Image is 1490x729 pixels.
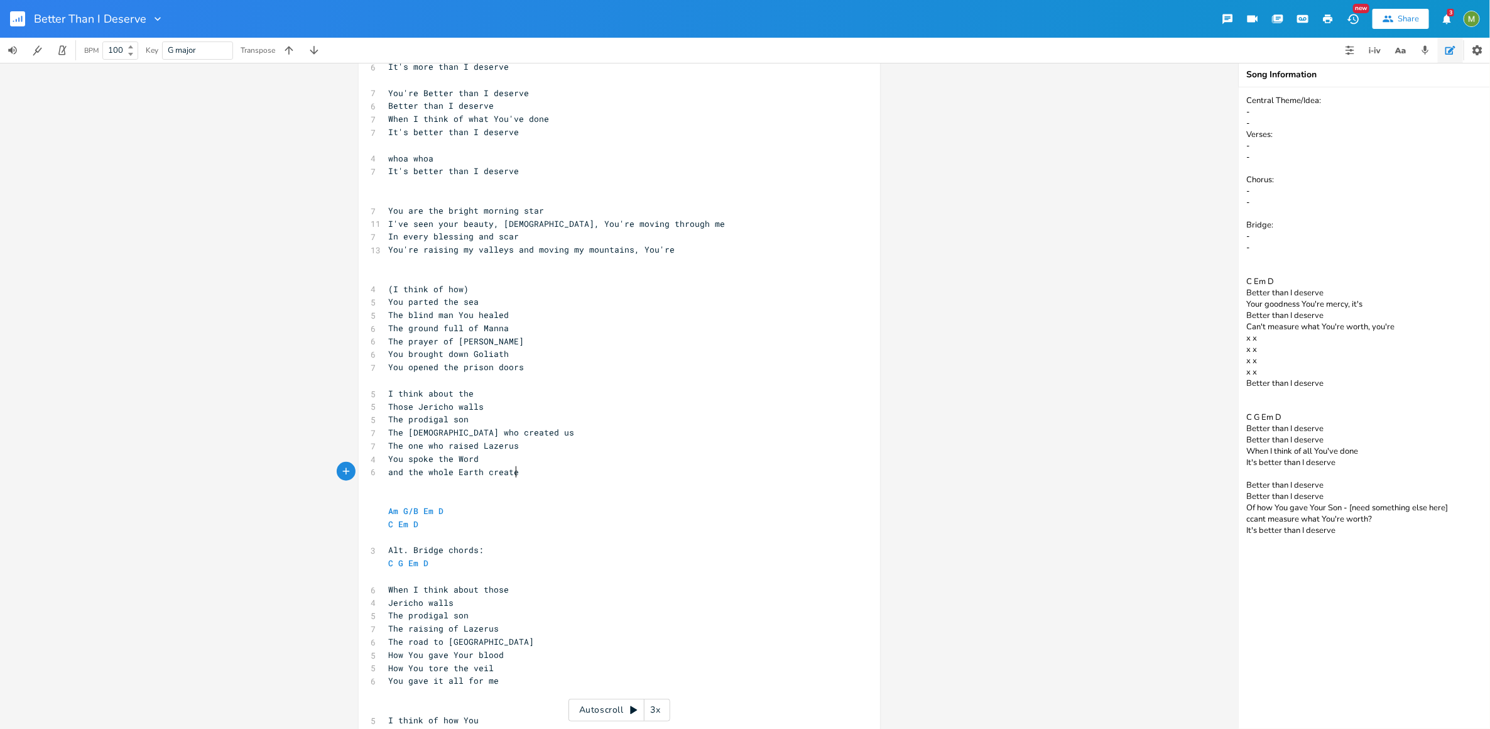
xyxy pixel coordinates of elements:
[399,518,409,530] span: Em
[389,597,454,608] span: Jericho walls
[389,427,575,438] span: The [DEMOGRAPHIC_DATA] who created us
[389,557,394,569] span: C
[168,45,196,56] span: G major
[389,244,675,255] span: You're raising my valleys and moving my mountains, You're
[1398,13,1419,25] div: Share
[1434,8,1459,30] button: 3
[1464,11,1480,27] img: Mik Sivak
[389,361,525,373] span: You opened the prison doors
[389,466,519,478] span: and the whole Earth create
[404,505,419,517] span: G/B
[389,453,479,464] span: You spoke the Word
[389,440,519,451] span: The one who raised Lazerus
[424,557,429,569] span: D
[414,518,419,530] span: D
[409,557,419,569] span: Em
[389,61,509,72] span: It's more than I deserve
[389,100,494,111] span: Better than I deserve
[84,47,99,54] div: BPM
[389,662,494,674] span: How You tore the veil
[389,636,535,647] span: The road to [GEOGRAPHIC_DATA]
[1373,9,1429,29] button: Share
[424,505,434,517] span: Em
[389,675,499,686] span: You gave it all for me
[389,388,474,399] span: I think about the
[389,649,504,660] span: How You gave Your blood
[389,218,726,229] span: I've seen your beauty, [DEMOGRAPHIC_DATA], You're moving through me
[389,87,530,99] span: You're Better than I deserve
[389,505,399,517] span: Am
[241,47,275,54] div: Transpose
[389,231,519,242] span: In every blessing and scar
[389,153,434,164] span: whoa whoa
[389,165,519,177] span: It's better than I deserve
[389,283,469,295] span: (I think of how)
[389,610,469,621] span: The prodigal son
[389,414,469,425] span: The prodigal son
[389,113,550,124] span: When I think of what You've done
[1447,9,1454,16] div: 3
[568,699,670,721] div: Autoscroll
[389,715,479,726] span: I think of how You
[1340,8,1366,30] button: New
[1246,70,1482,79] div: Song Information
[439,505,444,517] span: D
[146,47,158,54] div: Key
[389,623,499,634] span: The raising of Lazerus
[1239,87,1490,729] textarea: Central Theme/Idea: - - Verses: - - Chorus: - - Bridge: - - C Em D Better than I deserve Your goo...
[1353,4,1369,13] div: New
[644,699,667,721] div: 3x
[389,401,484,412] span: Those Jericho walls
[389,322,509,334] span: The ground full of Manna
[389,205,545,216] span: You are the bright morning star
[389,584,509,595] span: When I think about those
[399,557,404,569] span: G
[389,518,394,530] span: C
[389,296,479,307] span: You parted the sea
[389,544,484,556] span: Alt. Bridge chords:
[389,336,525,347] span: The prayer of [PERSON_NAME]
[389,126,519,138] span: It's better than I deserve
[34,13,146,25] span: Better Than I Deserve
[389,309,509,321] span: The blind man You healed
[389,348,509,359] span: You brought down Goliath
